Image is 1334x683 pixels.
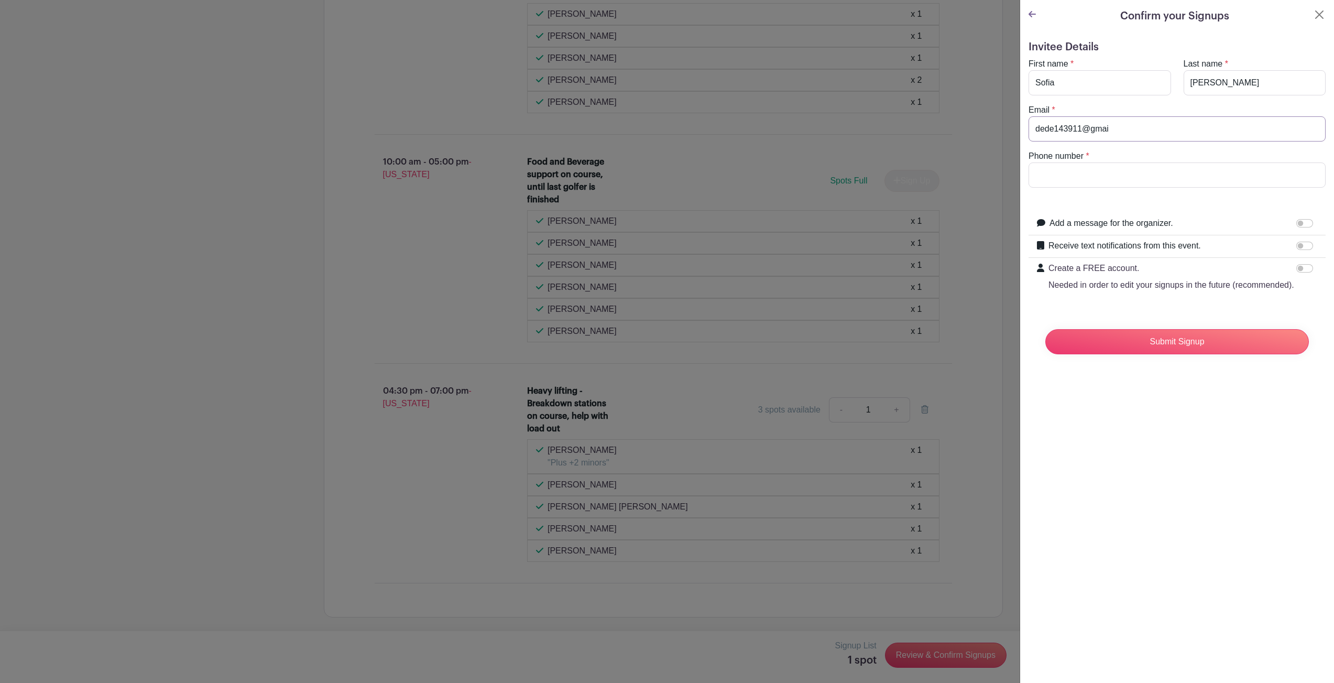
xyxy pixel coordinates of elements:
[1048,262,1294,275] p: Create a FREE account.
[1313,8,1326,21] button: Close
[1029,58,1068,70] label: First name
[1029,41,1326,53] h5: Invitee Details
[1029,150,1084,162] label: Phone number
[1029,104,1049,116] label: Email
[1120,8,1229,24] h5: Confirm your Signups
[1045,329,1309,354] input: Submit Signup
[1048,240,1201,252] label: Receive text notifications from this event.
[1048,279,1294,291] p: Needed in order to edit your signups in the future (recommended).
[1184,58,1223,70] label: Last name
[1049,217,1173,230] label: Add a message for the organizer.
